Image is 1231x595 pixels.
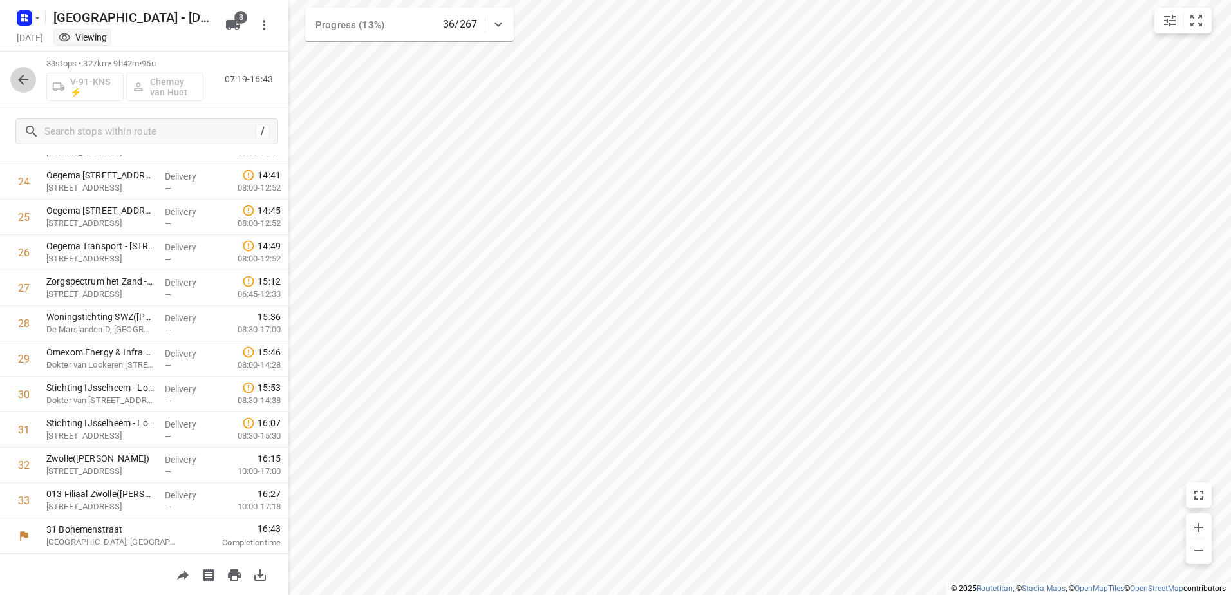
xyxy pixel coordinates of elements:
p: 33 stops • 327km • 9h42m [46,58,203,70]
span: — [165,290,171,299]
p: Delivery [165,453,212,466]
span: Progress (13%) [315,19,384,31]
p: Stichting IJsselheem - Locatie RBG - Afdeling Isala(Receptie Locatie RBG - Afdeling Isala (WIJZIG... [46,381,155,394]
span: 15:36 [258,310,281,323]
p: 08:30-17:00 [217,323,281,336]
p: Omexom Energy & Infra Engineering B.V. - Zwolle(Sabine van Sloten) [46,346,155,359]
span: 16:27 [258,487,281,500]
p: 08:00-14:28 [217,359,281,372]
div: 26 [18,247,30,259]
p: 08:00-12:52 [217,217,281,230]
span: 14:49 [258,240,281,252]
div: 25 [18,211,30,223]
p: 36/267 [443,17,477,32]
div: 31 [18,424,30,436]
span: Download route [247,568,273,580]
button: 8 [220,12,246,38]
div: Progress (13%)36/267 [305,8,514,41]
span: — [165,396,171,406]
a: Stadia Maps [1022,584,1066,593]
li: © 2025 , © , © © contributors [951,584,1226,593]
p: Stichting IJsselheem - Locatie Wilhelmina v Sonsbeeck(Thess Overwater) [46,417,155,430]
p: 013 Filiaal Zwolle(Marielle Gudde) [46,487,155,500]
input: Search stops within route [44,122,256,142]
span: 95u [142,59,155,68]
div: 27 [18,282,30,294]
span: — [165,184,171,193]
button: Fit zoom [1183,8,1209,33]
p: Completion time [196,536,281,549]
p: Zorgspectrum het Zand - Hulstkampen(Jan Folkekerstma) [46,275,155,288]
span: — [165,361,171,370]
span: 14:41 [258,169,281,182]
p: [STREET_ADDRESS] [46,500,155,513]
p: Oegema Logistics - Pascalstraat 24(Monique Sulmann) [46,169,155,182]
p: 08:30-14:38 [217,394,281,407]
p: De Marslanden D, [GEOGRAPHIC_DATA] [46,323,155,336]
button: More [251,12,277,38]
p: Delivery [165,418,212,431]
span: 15:46 [258,346,281,359]
p: Pascalstraat 24, Dedemsvaart [46,182,155,194]
span: — [165,219,171,229]
div: 33 [18,495,30,507]
a: OpenMapTiles [1075,584,1124,593]
div: / [256,124,270,138]
div: 24 [18,176,30,188]
svg: Late [242,275,255,288]
span: 14:45 [258,204,281,217]
div: You are currently in view mode. To make any changes, go to edit project. [58,31,107,44]
svg: Late [242,346,255,359]
span: • [139,59,142,68]
p: 07:19-16:43 [225,73,278,86]
span: Print route [221,568,247,580]
span: 15:12 [258,275,281,288]
svg: Late [242,240,255,252]
svg: Late [242,381,255,394]
span: 16:43 [196,522,281,535]
span: Print shipping labels [196,568,221,580]
a: Routetitan [977,584,1013,593]
p: 06:45-12:33 [217,288,281,301]
span: — [165,467,171,477]
p: 08:00-12:52 [217,252,281,265]
p: Delivery [165,312,212,325]
p: Raiffeisenstraat 1, Nieuwleuzen [46,288,155,301]
div: small contained button group [1154,8,1212,33]
p: Zwolle([PERSON_NAME]) [46,452,155,465]
a: OpenStreetMap [1130,584,1183,593]
p: Dokter van Heesweg 2, Zwolle [46,394,155,407]
p: 08:30-15:30 [217,430,281,442]
span: — [165,254,171,264]
p: 10:00-17:00 [217,465,281,478]
svg: Late [242,169,255,182]
span: — [165,325,171,335]
p: Woningstichting SWZ(Pascale Driessen) [46,310,155,323]
svg: Late [242,417,255,430]
p: 10:00-17:18 [217,500,281,513]
span: — [165,431,171,441]
span: Share route [170,568,196,580]
span: — [165,502,171,512]
p: Delivery [165,205,212,218]
div: 32 [18,459,30,471]
span: 8 [234,11,247,24]
div: 30 [18,388,30,401]
p: Dokter van Lookeren Campagneweg 2, Zwolle [46,359,155,372]
p: [STREET_ADDRESS] [46,465,155,478]
p: 31 Bohemenstraat [46,523,180,536]
p: Delivery [165,276,212,289]
p: Delivery [165,241,212,254]
svg: Late [242,204,255,217]
p: Oegema Logistics - Pascalstraat 26(Monique Sulmann) [46,204,155,217]
button: Map settings [1157,8,1183,33]
p: Delivery [165,382,212,395]
span: 16:15 [258,452,281,465]
p: Oegema Transport - Pascalstraat 32(Monique Sulmann) [46,240,155,252]
p: [STREET_ADDRESS] [46,430,155,442]
p: 08:00-12:52 [217,182,281,194]
p: [GEOGRAPHIC_DATA], [GEOGRAPHIC_DATA] [46,536,180,549]
p: Delivery [165,347,212,360]
p: Delivery [165,170,212,183]
span: 16:07 [258,417,281,430]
